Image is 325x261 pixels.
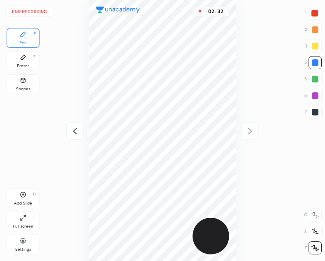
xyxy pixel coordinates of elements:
[16,87,30,91] div: Shapes
[96,7,140,13] img: logo.38c385cc.svg
[304,73,322,86] div: 5
[33,78,36,82] div: L
[33,55,36,59] div: E
[304,208,322,221] div: C
[14,201,32,205] div: Add Slide
[305,40,322,53] div: 3
[304,241,322,254] div: Z
[13,224,33,228] div: Full screen
[19,41,27,45] div: Pen
[305,23,322,36] div: 2
[304,89,322,102] div: 6
[304,225,322,238] div: X
[305,7,321,20] div: 1
[206,9,225,14] div: 02 : 32
[33,192,36,196] div: H
[305,106,322,119] div: 7
[15,247,31,252] div: Settings
[7,7,52,16] button: End recording
[33,215,36,219] div: F
[33,32,36,36] div: P
[304,56,322,69] div: 4
[17,64,29,68] div: Eraser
